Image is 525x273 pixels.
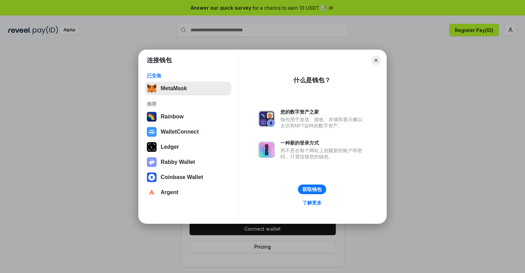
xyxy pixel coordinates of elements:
button: MetaMask [145,82,231,95]
div: 您的数字资产之家 [280,109,366,115]
button: Close [371,55,381,65]
div: 推荐 [147,101,229,107]
button: Rabby Wallet [145,155,231,169]
div: Argent [161,189,179,196]
img: svg+xml,%3Csvg%20width%3D%22120%22%20height%3D%22120%22%20viewBox%3D%220%200%20120%20120%22%20fil... [147,112,157,122]
div: 已安装 [147,73,229,79]
img: svg+xml,%3Csvg%20fill%3D%22none%22%20height%3D%2233%22%20viewBox%3D%220%200%2035%2033%22%20width%... [147,84,157,93]
div: Coinbase Wallet [161,174,203,180]
div: WalletConnect [161,129,199,135]
div: Ledger [161,144,179,150]
div: MetaMask [161,85,187,92]
div: 获取钱包 [302,186,322,192]
img: svg+xml,%3Csvg%20xmlns%3D%22http%3A%2F%2Fwww.w3.org%2F2000%2Fsvg%22%20fill%3D%22none%22%20viewBox... [147,157,157,167]
button: 获取钱包 [298,185,326,194]
a: 了解更多 [298,198,326,207]
div: Rabby Wallet [161,159,195,165]
button: Ledger [145,140,231,154]
img: svg+xml,%3Csvg%20xmlns%3D%22http%3A%2F%2Fwww.w3.org%2F2000%2Fsvg%22%20width%3D%2228%22%20height%3... [147,142,157,152]
div: 而不是在每个网站上创建新的账户和密码，只需连接您的钱包。 [280,147,366,160]
img: svg+xml,%3Csvg%20xmlns%3D%22http%3A%2F%2Fwww.w3.org%2F2000%2Fsvg%22%20fill%3D%22none%22%20viewBox... [258,141,275,158]
img: svg+xml,%3Csvg%20width%3D%2228%22%20height%3D%2228%22%20viewBox%3D%220%200%2028%2028%22%20fill%3D... [147,127,157,137]
div: 什么是钱包？ [293,76,331,84]
div: 了解更多 [302,200,322,206]
img: svg+xml,%3Csvg%20xmlns%3D%22http%3A%2F%2Fwww.w3.org%2F2000%2Fsvg%22%20fill%3D%22none%22%20viewBox... [258,111,275,127]
h1: 连接钱包 [147,56,172,64]
button: WalletConnect [145,125,231,139]
div: 一种新的登录方式 [280,140,366,146]
button: Argent [145,186,231,199]
button: Rainbow [145,110,231,124]
div: Rainbow [161,114,184,120]
button: Coinbase Wallet [145,170,231,184]
div: 钱包用于发送、接收、存储和显示像以太坊和NFT这样的数字资产。 [280,116,366,129]
img: svg+xml,%3Csvg%20width%3D%2228%22%20height%3D%2228%22%20viewBox%3D%220%200%2028%2028%22%20fill%3D... [147,172,157,182]
img: svg+xml,%3Csvg%20width%3D%2228%22%20height%3D%2228%22%20viewBox%3D%220%200%2028%2028%22%20fill%3D... [147,188,157,197]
